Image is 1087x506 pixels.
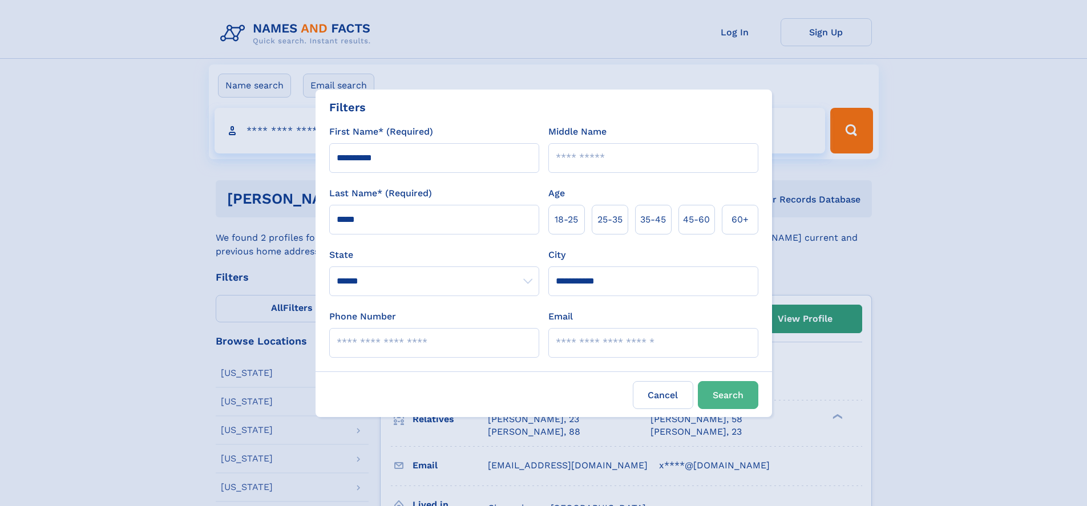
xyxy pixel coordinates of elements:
[548,248,565,262] label: City
[683,213,710,226] span: 45‑60
[597,213,623,226] span: 25‑35
[329,99,366,116] div: Filters
[633,381,693,409] label: Cancel
[732,213,749,226] span: 60+
[329,187,432,200] label: Last Name* (Required)
[698,381,758,409] button: Search
[329,125,433,139] label: First Name* (Required)
[548,125,607,139] label: Middle Name
[548,310,573,323] label: Email
[548,187,565,200] label: Age
[329,310,396,323] label: Phone Number
[555,213,578,226] span: 18‑25
[329,248,539,262] label: State
[640,213,666,226] span: 35‑45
